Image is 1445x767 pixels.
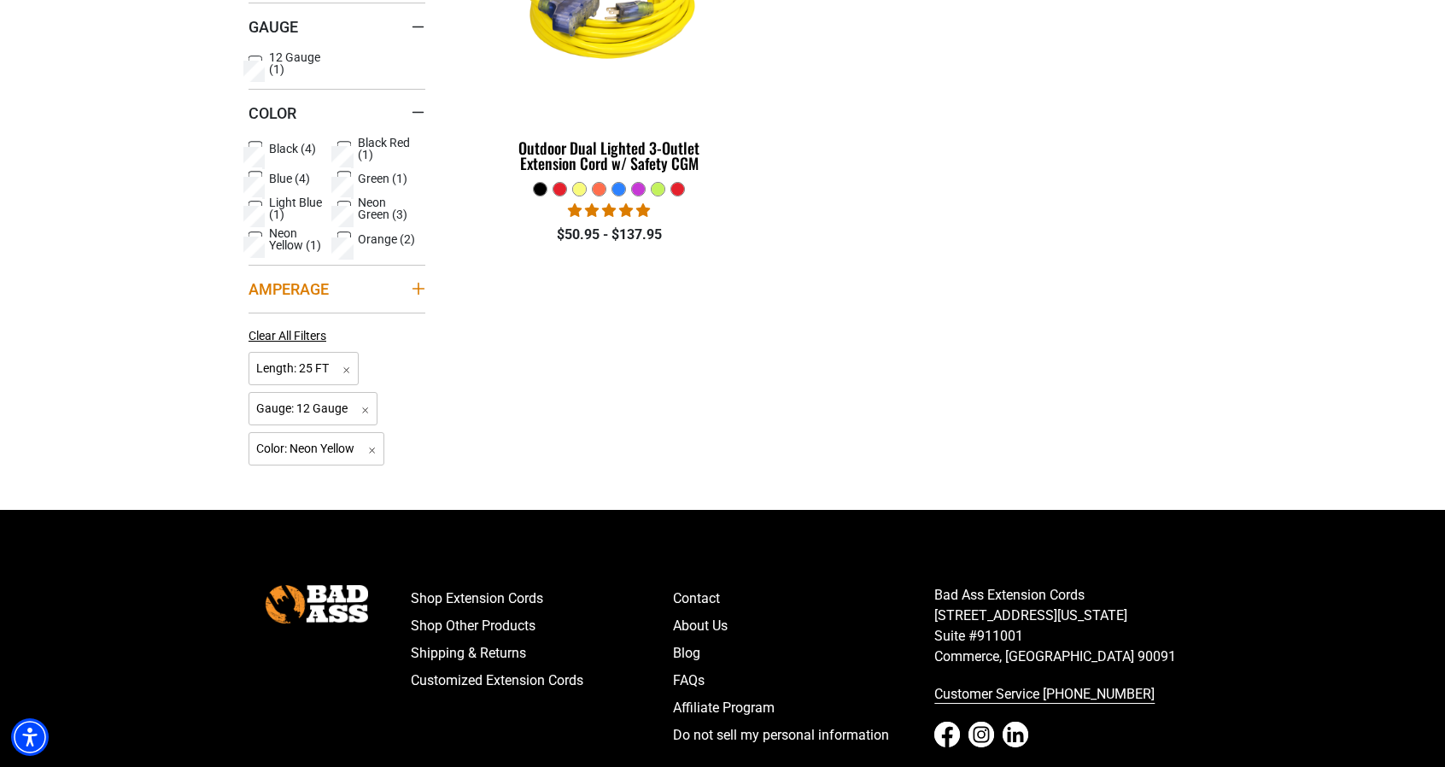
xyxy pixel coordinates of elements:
[411,585,673,612] a: Shop Extension Cords
[968,722,994,747] a: Instagram - open in a new tab
[249,279,329,299] span: Amperage
[249,360,359,376] a: Length: 25 FT
[673,694,935,722] a: Affiliate Program
[673,612,935,640] a: About Us
[249,265,425,313] summary: Amperage
[568,202,650,219] span: 4.80 stars
[1003,722,1028,747] a: LinkedIn - open in a new tab
[249,3,425,50] summary: Gauge
[249,352,359,385] span: Length: 25 FT
[269,196,331,220] span: Light Blue (1)
[358,173,407,184] span: Green (1)
[505,140,714,171] div: Outdoor Dual Lighted 3-Outlet Extension Cord w/ Safety CGM
[11,718,49,756] div: Accessibility Menu
[269,51,331,75] span: 12 Gauge (1)
[673,585,935,612] a: Contact
[673,640,935,667] a: Blog
[934,681,1196,708] a: call 833-674-1699
[249,392,377,425] span: Gauge: 12 Gauge
[249,432,384,465] span: Color: Neon Yellow
[673,722,935,749] a: Do not sell my personal information
[411,667,673,694] a: Customized Extension Cords
[249,89,425,137] summary: Color
[505,225,714,245] div: $50.95 - $137.95
[934,585,1196,667] p: Bad Ass Extension Cords [STREET_ADDRESS][US_STATE] Suite #911001 Commerce, [GEOGRAPHIC_DATA] 90091
[411,640,673,667] a: Shipping & Returns
[934,722,960,747] a: Facebook - open in a new tab
[249,327,333,345] a: Clear All Filters
[269,227,331,251] span: Neon Yellow (1)
[249,329,326,343] span: Clear All Filters
[266,585,368,624] img: Bad Ass Extension Cords
[358,196,419,220] span: Neon Green (3)
[249,440,384,456] a: Color: Neon Yellow
[249,400,377,416] a: Gauge: 12 Gauge
[269,143,316,155] span: Black (4)
[249,103,296,123] span: Color
[358,233,415,245] span: Orange (2)
[358,137,419,161] span: Black Red (1)
[673,667,935,694] a: FAQs
[269,173,310,184] span: Blue (4)
[249,17,298,37] span: Gauge
[411,612,673,640] a: Shop Other Products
